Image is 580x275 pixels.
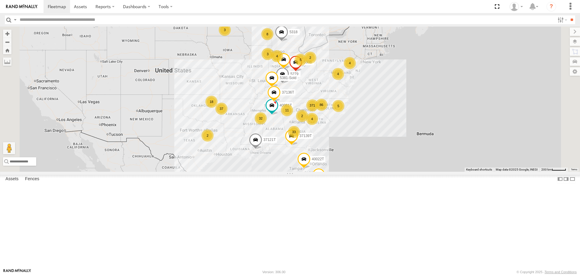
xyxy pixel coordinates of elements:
label: Measure [3,57,11,66]
span: 37121T [263,138,276,142]
label: Fences [22,175,42,184]
div: 4 [271,50,283,62]
i: ? [546,2,556,11]
label: Assets [2,175,21,184]
span: 40061T [280,104,292,108]
img: rand-logo.svg [6,5,37,9]
label: Dock Summary Table to the Left [557,175,563,184]
span: 5381-Sold [280,76,296,80]
span: Map data ©2025 Google, INEGI [496,168,538,171]
div: 371 [306,99,318,111]
a: Terms (opens in new tab) [571,168,577,171]
div: 3 [219,24,231,36]
label: Hide Summary Table [569,175,575,184]
span: 200 km [541,168,552,171]
div: 8 [261,28,273,40]
button: Map Scale: 200 km per 44 pixels [540,168,568,172]
div: 18 [205,96,217,108]
div: Dwight Wallace [507,2,525,11]
div: 32 [255,112,267,124]
button: Zoom in [3,30,11,38]
div: 11 [281,104,293,116]
button: Zoom out [3,38,11,46]
div: 5 [332,100,344,112]
label: Dock Summary Table to the Right [563,175,569,184]
button: Keyboard shortcuts [466,168,492,172]
button: Zoom Home [3,46,11,54]
label: Search Query [13,15,18,24]
span: 40022T [312,157,324,161]
div: 2 [201,130,214,142]
label: Search Filter Options [555,15,568,24]
label: Map Settings [570,67,580,76]
div: 3 [262,48,274,60]
a: Terms and Conditions [545,270,577,274]
div: © Copyright 2025 - [517,270,577,274]
div: 5 [295,54,307,66]
button: Drag Pegman onto the map to open Street View [3,142,15,154]
div: 4 [344,57,356,69]
div: 2 [304,52,316,64]
div: 33 [288,126,300,138]
span: 5318 [289,30,298,34]
span: 5279 [290,72,298,76]
div: 86 [315,99,327,111]
a: Visit our Website [3,269,31,275]
div: 4 [332,68,344,80]
div: 4 [306,113,318,125]
div: 2 [296,110,308,122]
span: 37139T [299,134,312,138]
div: Version: 306.00 [263,270,285,274]
div: 37 [215,103,227,115]
span: 37136T [282,91,294,95]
